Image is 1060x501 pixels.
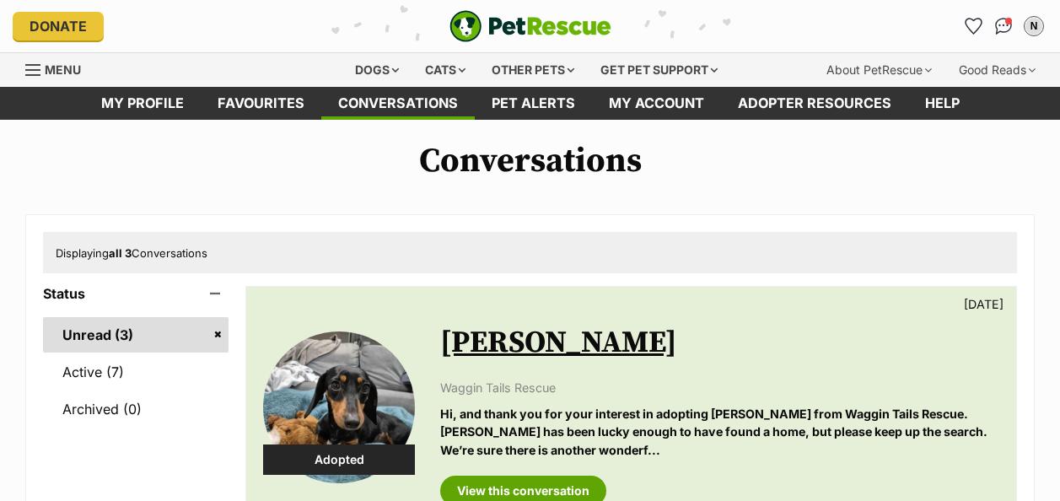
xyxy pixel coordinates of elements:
a: Favourites [960,13,987,40]
div: Get pet support [589,53,729,87]
div: Good Reads [947,53,1047,87]
a: Archived (0) [43,391,229,427]
p: Waggin Tails Rescue [440,379,999,396]
div: Other pets [480,53,586,87]
a: Menu [25,53,93,83]
a: conversations [321,87,475,120]
header: Status [43,286,229,301]
div: Adopted [263,444,415,475]
a: Active (7) [43,354,229,390]
div: Cats [413,53,477,87]
img: logo-e224e6f780fb5917bec1dbf3a21bbac754714ae5b6737aabdf751b685950b380.svg [449,10,611,42]
a: My profile [84,87,201,120]
div: N [1025,18,1042,35]
ul: Account quick links [960,13,1047,40]
a: Donate [13,12,104,40]
a: Help [908,87,977,120]
p: [DATE] [964,295,1004,313]
span: Displaying Conversations [56,246,207,260]
img: chat-41dd97257d64d25036548639549fe6c8038ab92f7586957e7f3b1b290dea8141.svg [995,18,1013,35]
a: Pet alerts [475,87,592,120]
a: Unread (3) [43,317,229,353]
a: Favourites [201,87,321,120]
a: [PERSON_NAME] [440,324,677,362]
p: Hi, and thank you for your interest in adopting [PERSON_NAME] from Waggin Tails Rescue. [PERSON_N... [440,405,999,459]
div: About PetRescue [815,53,944,87]
div: Dogs [343,53,411,87]
img: Dixie [263,331,415,483]
span: Menu [45,62,81,77]
a: Adopter resources [721,87,908,120]
a: PetRescue [449,10,611,42]
strong: all 3 [109,246,132,260]
a: My account [592,87,721,120]
button: My account [1020,13,1047,40]
a: Conversations [990,13,1017,40]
